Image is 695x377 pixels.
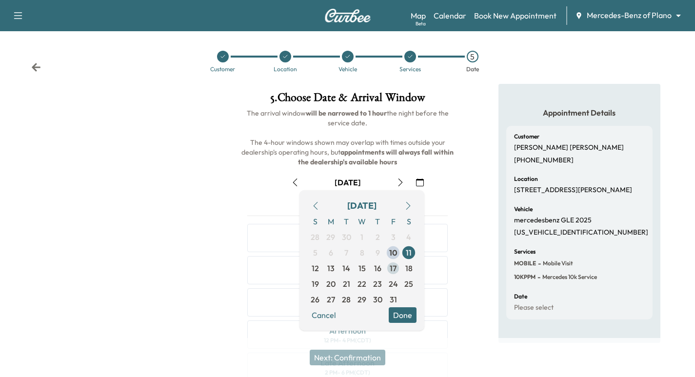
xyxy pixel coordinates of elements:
[338,214,354,229] span: T
[514,303,554,312] p: Please select
[536,272,540,282] span: -
[31,62,41,72] div: Back
[587,10,672,21] span: Mercedes-Benz of Plano
[474,10,556,21] a: Book New Appointment
[389,247,397,258] span: 10
[514,228,648,237] p: [US_VEHICLE_IDENTIFICATION_NUMBER]
[466,66,479,72] div: Date
[434,10,466,21] a: Calendar
[411,10,426,21] a: MapBeta
[326,231,335,243] span: 29
[390,262,397,274] span: 17
[391,231,396,243] span: 3
[241,109,455,166] span: The arrival window the night before the service date. The 4-hour windows shown may overlap with t...
[514,156,574,165] p: [PHONE_NUMBER]
[343,278,350,290] span: 21
[312,278,319,290] span: 19
[506,107,653,118] h5: Appointment Details
[514,216,592,225] p: mercedesbenz GLE 2025
[536,258,541,268] span: -
[327,262,335,274] span: 13
[326,278,336,290] span: 20
[313,247,318,258] span: 5
[514,134,539,139] h6: Customer
[514,206,533,212] h6: Vehicle
[347,199,377,213] div: [DATE]
[514,259,536,267] span: MOBILE
[376,231,380,243] span: 2
[399,66,421,72] div: Services
[540,273,597,281] span: Mercedes 10k Service
[373,294,382,305] span: 30
[274,66,297,72] div: Location
[210,66,235,72] div: Customer
[467,51,478,62] div: 5
[360,247,364,258] span: 8
[370,214,385,229] span: T
[329,247,333,258] span: 6
[416,20,426,27] div: Beta
[406,231,411,243] span: 4
[327,294,335,305] span: 27
[298,148,455,166] b: appointments will always fall within the dealership's available hours
[514,186,632,195] p: [STREET_ADDRESS][PERSON_NAME]
[385,214,401,229] span: F
[324,9,371,22] img: Curbee Logo
[376,247,380,258] span: 9
[342,294,351,305] span: 28
[406,247,412,258] span: 11
[342,262,350,274] span: 14
[307,214,323,229] span: S
[354,214,370,229] span: W
[239,92,456,108] h1: 5 . Choose Date & Arrival Window
[344,247,348,258] span: 7
[360,231,363,243] span: 1
[311,231,319,243] span: 28
[514,249,536,255] h6: Services
[514,273,536,281] span: 10KPPM
[389,278,398,290] span: 24
[307,307,340,323] button: Cancel
[541,259,573,267] span: Mobile Visit
[306,109,387,118] b: will be narrowed to 1 hour
[390,294,397,305] span: 31
[373,278,382,290] span: 23
[405,262,413,274] span: 18
[357,294,366,305] span: 29
[342,231,351,243] span: 30
[514,143,624,152] p: [PERSON_NAME] [PERSON_NAME]
[358,262,366,274] span: 15
[401,214,417,229] span: S
[404,278,413,290] span: 25
[311,294,319,305] span: 26
[312,262,319,274] span: 12
[514,294,527,299] h6: Date
[338,66,357,72] div: Vehicle
[323,214,338,229] span: M
[389,307,417,323] button: Done
[357,278,366,290] span: 22
[335,177,361,188] div: [DATE]
[514,176,538,182] h6: Location
[374,262,381,274] span: 16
